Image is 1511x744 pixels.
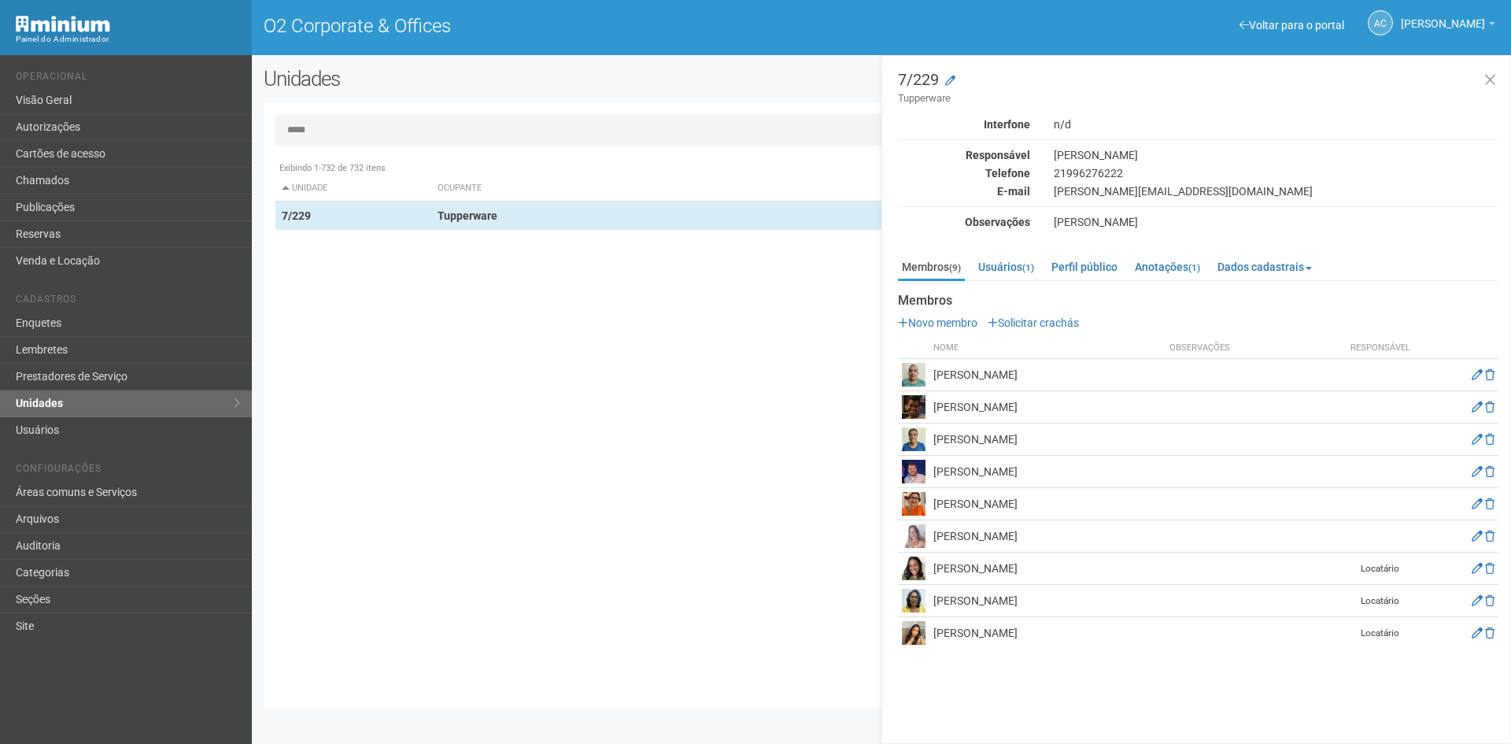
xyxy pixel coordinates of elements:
[1472,562,1483,575] a: Editar membro
[929,617,1166,650] td: [PERSON_NAME]
[902,557,925,580] img: user.png
[1188,262,1200,273] small: (1)
[1341,617,1420,650] td: Locatário
[1485,368,1494,381] a: Excluir membro
[902,492,925,516] img: user.png
[1485,530,1494,542] a: Excluir membro
[275,176,431,202] th: Unidade: activate to sort column descending
[898,294,1498,308] strong: Membros
[1485,465,1494,478] a: Excluir membro
[16,71,240,87] li: Operacional
[929,359,1166,391] td: [PERSON_NAME]
[1485,498,1494,510] a: Excluir membro
[264,67,765,91] h2: Unidades
[1401,2,1485,30] span: Ana Carla de Carvalho Silva
[929,424,1166,456] td: [PERSON_NAME]
[886,148,1042,162] div: Responsável
[1472,530,1483,542] a: Editar membro
[1131,255,1204,279] a: Anotações(1)
[275,161,1487,176] div: Exibindo 1-732 de 732 itens
[886,117,1042,131] div: Interfone
[1485,401,1494,413] a: Excluir membro
[902,589,925,613] img: user.png
[1341,553,1420,585] td: Locatário
[898,255,965,281] a: Membros(9)
[1341,585,1420,617] td: Locatário
[1472,465,1483,478] a: Editar membro
[886,215,1042,229] div: Observações
[1368,10,1393,35] a: AC
[1042,117,1510,131] div: n/d
[949,262,961,273] small: (9)
[1472,433,1483,446] a: Editar membro
[282,209,311,222] strong: 7/229
[902,621,925,645] img: user.png
[929,488,1166,520] td: [PERSON_NAME]
[902,428,925,451] img: user.png
[1472,498,1483,510] a: Editar membro
[1485,627,1494,639] a: Excluir membro
[929,391,1166,424] td: [PERSON_NAME]
[929,520,1166,553] td: [PERSON_NAME]
[886,166,1042,180] div: Telefone
[1042,215,1510,229] div: [PERSON_NAME]
[1485,433,1494,446] a: Excluir membro
[902,395,925,419] img: user.png
[1472,401,1483,413] a: Editar membro
[1401,20,1495,32] a: [PERSON_NAME]
[1042,148,1510,162] div: [PERSON_NAME]
[945,73,955,89] a: Modificar a unidade
[16,32,240,46] div: Painel do Administrador
[988,316,1079,329] a: Solicitar crachás
[886,184,1042,198] div: E-mail
[1472,368,1483,381] a: Editar membro
[438,209,497,222] strong: Tupperware
[1166,338,1341,359] th: Observações
[898,91,1498,105] small: Tupperware
[974,255,1038,279] a: Usuários(1)
[16,16,110,32] img: Minium
[1214,255,1316,279] a: Dados cadastrais
[1485,594,1494,607] a: Excluir membro
[1042,166,1510,180] div: 21996276222
[929,585,1166,617] td: [PERSON_NAME]
[1047,255,1121,279] a: Perfil público
[431,176,966,202] th: Ocupante: activate to sort column ascending
[929,338,1166,359] th: Nome
[1042,184,1510,198] div: [PERSON_NAME][EMAIL_ADDRESS][DOMAIN_NAME]
[1472,627,1483,639] a: Editar membro
[264,16,870,36] h1: O2 Corporate & Offices
[16,463,240,479] li: Configurações
[1472,594,1483,607] a: Editar membro
[902,363,925,387] img: user.png
[16,294,240,310] li: Cadastros
[1341,338,1420,359] th: Responsável
[929,553,1166,585] td: [PERSON_NAME]
[898,72,1498,105] h3: 7/229
[1485,562,1494,575] a: Excluir membro
[902,460,925,483] img: user.png
[898,316,977,329] a: Novo membro
[1022,262,1034,273] small: (1)
[1239,19,1344,31] a: Voltar para o portal
[902,524,925,548] img: user.png
[929,456,1166,488] td: [PERSON_NAME]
